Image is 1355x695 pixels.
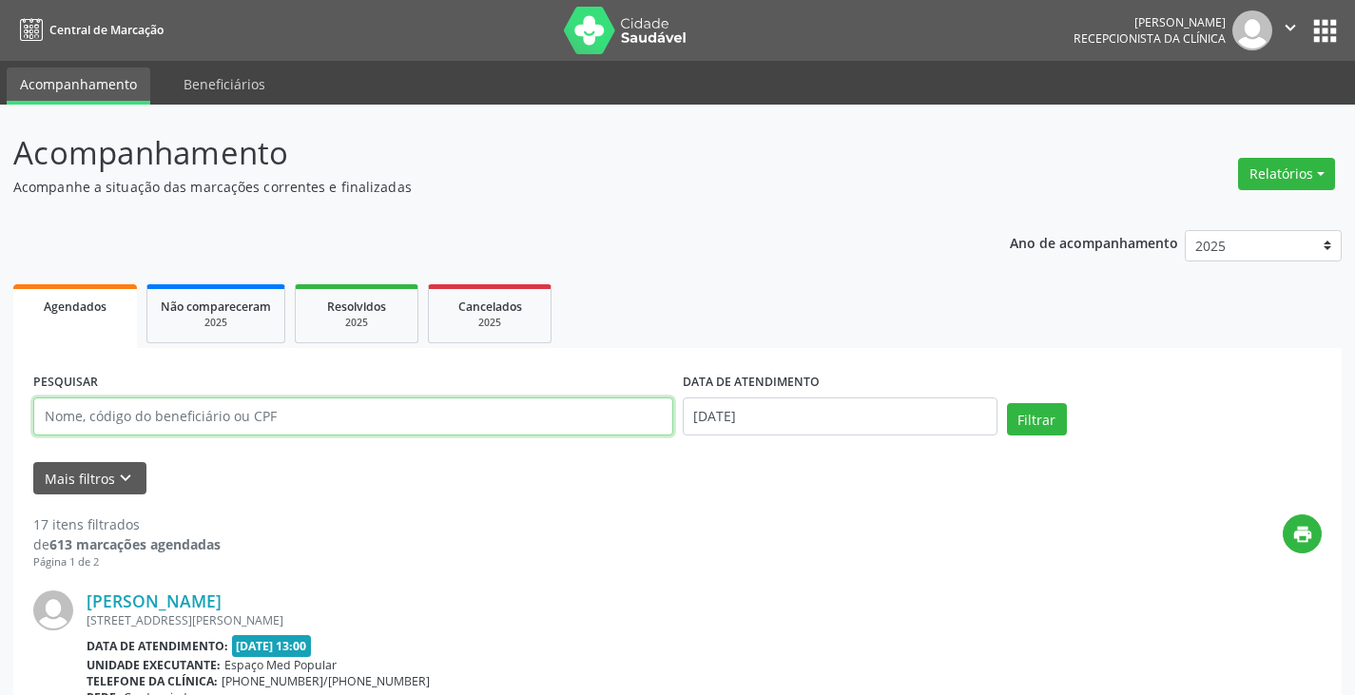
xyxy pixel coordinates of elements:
label: PESQUISAR [33,368,98,397]
span: Não compareceram [161,299,271,315]
div: [STREET_ADDRESS][PERSON_NAME] [87,612,1036,628]
div: [PERSON_NAME] [1074,14,1226,30]
a: Central de Marcação [13,14,164,46]
button: print [1283,514,1322,553]
img: img [33,590,73,630]
i: keyboard_arrow_down [115,468,136,489]
span: Espaço Med Popular [224,657,337,673]
input: Nome, código do beneficiário ou CPF [33,397,673,435]
span: Resolvidos [327,299,386,315]
button: apps [1308,14,1342,48]
p: Acompanhamento [13,129,943,177]
div: 2025 [161,316,271,330]
div: 2025 [442,316,537,330]
p: Ano de acompanhamento [1010,230,1178,254]
span: Agendados [44,299,106,315]
div: 17 itens filtrados [33,514,221,534]
button: Relatórios [1238,158,1335,190]
a: Beneficiários [170,68,279,101]
div: de [33,534,221,554]
label: DATA DE ATENDIMENTO [683,368,820,397]
span: Recepcionista da clínica [1074,30,1226,47]
span: [DATE] 13:00 [232,635,312,657]
input: Selecione um intervalo [683,397,997,435]
div: Página 1 de 2 [33,554,221,570]
span: [PHONE_NUMBER]/[PHONE_NUMBER] [222,673,430,689]
a: Acompanhamento [7,68,150,105]
strong: 613 marcações agendadas [49,535,221,553]
i:  [1280,17,1301,38]
span: Cancelados [458,299,522,315]
img: img [1232,10,1272,50]
i: print [1292,524,1313,545]
button:  [1272,10,1308,50]
b: Data de atendimento: [87,638,228,654]
a: [PERSON_NAME] [87,590,222,611]
button: Filtrar [1007,403,1067,435]
div: 2025 [309,316,404,330]
span: Central de Marcação [49,22,164,38]
button: Mais filtroskeyboard_arrow_down [33,462,146,495]
b: Telefone da clínica: [87,673,218,689]
p: Acompanhe a situação das marcações correntes e finalizadas [13,177,943,197]
b: Unidade executante: [87,657,221,673]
